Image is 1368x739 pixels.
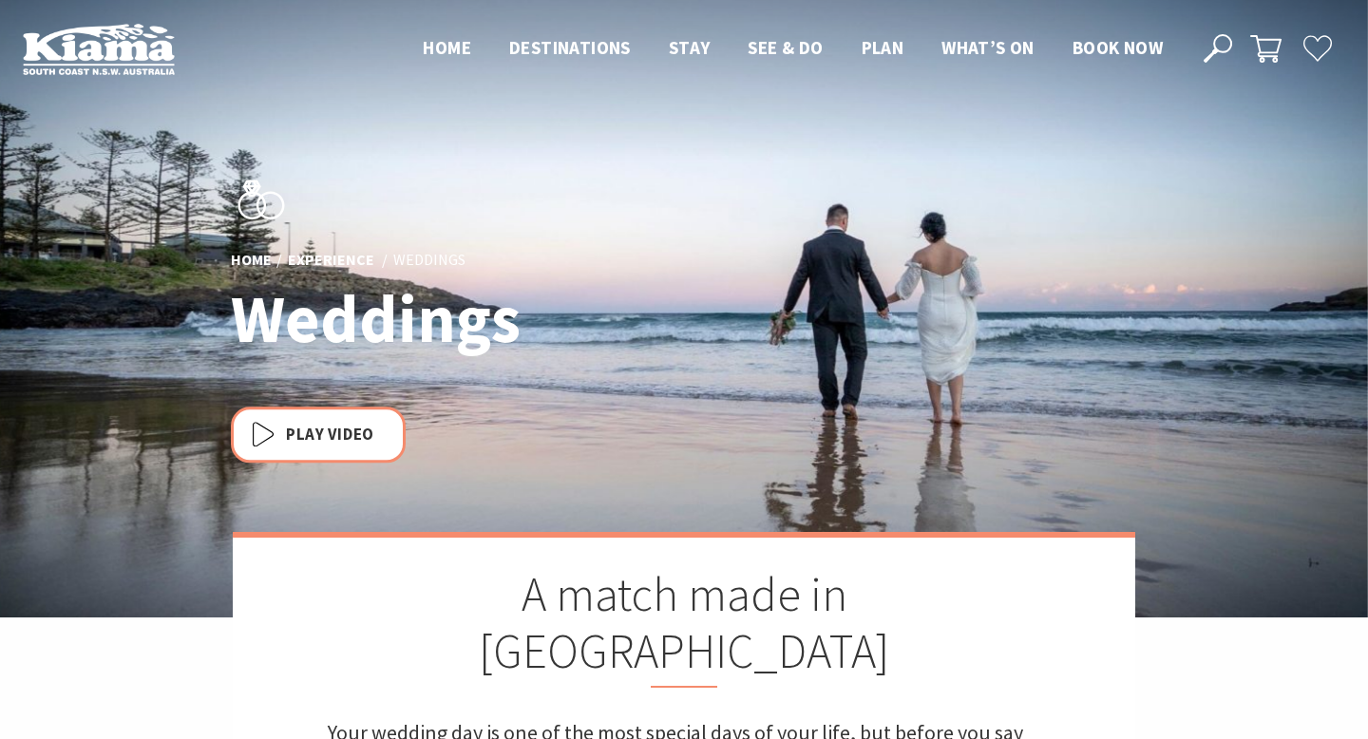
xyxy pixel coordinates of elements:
span: What’s On [941,36,1035,59]
span: Stay [669,36,711,59]
li: Weddings [393,249,465,274]
span: Destinations [509,36,631,59]
a: Home [231,251,272,272]
span: Book now [1073,36,1163,59]
a: Experience [288,251,374,272]
h2: A match made in [GEOGRAPHIC_DATA] [328,566,1040,688]
span: Plan [862,36,904,59]
button: Play Video [231,407,406,464]
h1: Weddings [231,283,768,356]
span: See & Do [748,36,823,59]
nav: Main Menu [404,33,1182,65]
span: Home [423,36,471,59]
img: Kiama Logo [23,23,175,75]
